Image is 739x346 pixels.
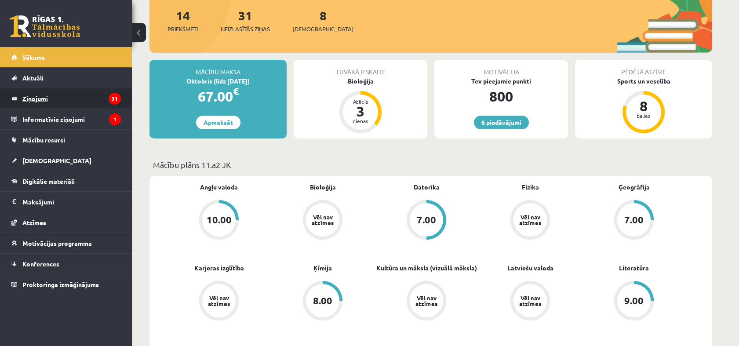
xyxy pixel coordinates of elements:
div: 800 [434,86,568,107]
span: [DEMOGRAPHIC_DATA] [22,157,91,164]
a: 14Priekšmeti [167,7,198,33]
a: Vēl nav atzīmes [271,200,375,241]
div: Vēl nav atzīmes [518,295,542,306]
div: Mācību maksa [149,60,287,76]
span: Konferences [22,260,59,268]
legend: Informatīvie ziņojumi [22,109,121,129]
a: [DEMOGRAPHIC_DATA] [11,150,121,171]
a: Rīgas 1. Tālmācības vidusskola [10,15,80,37]
div: Vēl nav atzīmes [207,295,231,306]
div: Tuvākā ieskaite [294,60,427,76]
a: Atzīmes [11,212,121,233]
p: Mācību plāns 11.a2 JK [153,159,709,171]
div: Tev pieejamie punkti [434,76,568,86]
div: 7.00 [417,215,436,225]
a: Ģeogrāfija [619,182,650,192]
a: 6 piedāvājumi [474,116,529,129]
a: Ziņojumi31 [11,88,121,109]
span: Digitālie materiāli [22,177,75,185]
span: Priekšmeti [167,25,198,33]
a: 7.00 [582,200,686,241]
a: Aktuāli [11,68,121,88]
span: Atzīmes [22,219,46,226]
a: 8.00 [271,281,375,322]
i: 31 [109,93,121,105]
div: Vēl nav atzīmes [310,214,335,226]
a: Sports un veselība 8 balles [575,76,712,135]
span: [DEMOGRAPHIC_DATA] [293,25,353,33]
a: Bioloģija Atlicis 3 dienas [294,76,427,135]
a: 7.00 [375,200,478,241]
div: 67.00 [149,86,287,107]
a: Fizika [522,182,539,192]
div: 8 [630,99,657,113]
a: 31Neizlasītās ziņas [221,7,270,33]
a: Karjeras izglītība [194,263,244,273]
div: Pēdējā atzīme [575,60,712,76]
span: Sākums [22,53,45,61]
a: Maksājumi [11,192,121,212]
a: Literatūra [619,263,649,273]
a: 9.00 [582,281,686,322]
span: Motivācijas programma [22,239,92,247]
a: Bioloģija [310,182,336,192]
span: Neizlasītās ziņas [221,25,270,33]
a: Sākums [11,47,121,67]
a: Ķīmija [313,263,332,273]
div: 10.00 [207,215,232,225]
a: Vēl nav atzīmes [478,200,582,241]
a: Latviešu valoda [507,263,553,273]
a: Mācību resursi [11,130,121,150]
div: balles [630,113,657,118]
div: 3 [347,104,374,118]
a: Konferences [11,254,121,274]
div: 9.00 [624,296,644,306]
div: Motivācija [434,60,568,76]
legend: Maksājumi [22,192,121,212]
div: Sports un veselība [575,76,712,86]
div: 8.00 [313,296,332,306]
span: € [233,85,239,98]
legend: Ziņojumi [22,88,121,109]
a: Datorika [414,182,440,192]
i: 1 [109,113,121,125]
a: 8[DEMOGRAPHIC_DATA] [293,7,353,33]
a: Digitālie materiāli [11,171,121,191]
span: Aktuāli [22,74,44,82]
a: Vēl nav atzīmes [167,281,271,322]
a: Angļu valoda [200,182,238,192]
span: Proktoringa izmēģinājums [22,280,99,288]
div: Vēl nav atzīmes [414,295,439,306]
div: Oktobris (līdz [DATE]) [149,76,287,86]
a: Vēl nav atzīmes [478,281,582,322]
div: 7.00 [624,215,644,225]
div: Bioloģija [294,76,427,86]
span: Mācību resursi [22,136,65,144]
a: Apmaksāt [196,116,240,129]
a: 10.00 [167,200,271,241]
a: Proktoringa izmēģinājums [11,274,121,295]
div: Vēl nav atzīmes [518,214,542,226]
div: Atlicis [347,99,374,104]
a: Informatīvie ziņojumi1 [11,109,121,129]
div: dienas [347,118,374,124]
a: Vēl nav atzīmes [375,281,478,322]
a: Motivācijas programma [11,233,121,253]
a: Kultūra un māksla (vizuālā māksla) [376,263,477,273]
